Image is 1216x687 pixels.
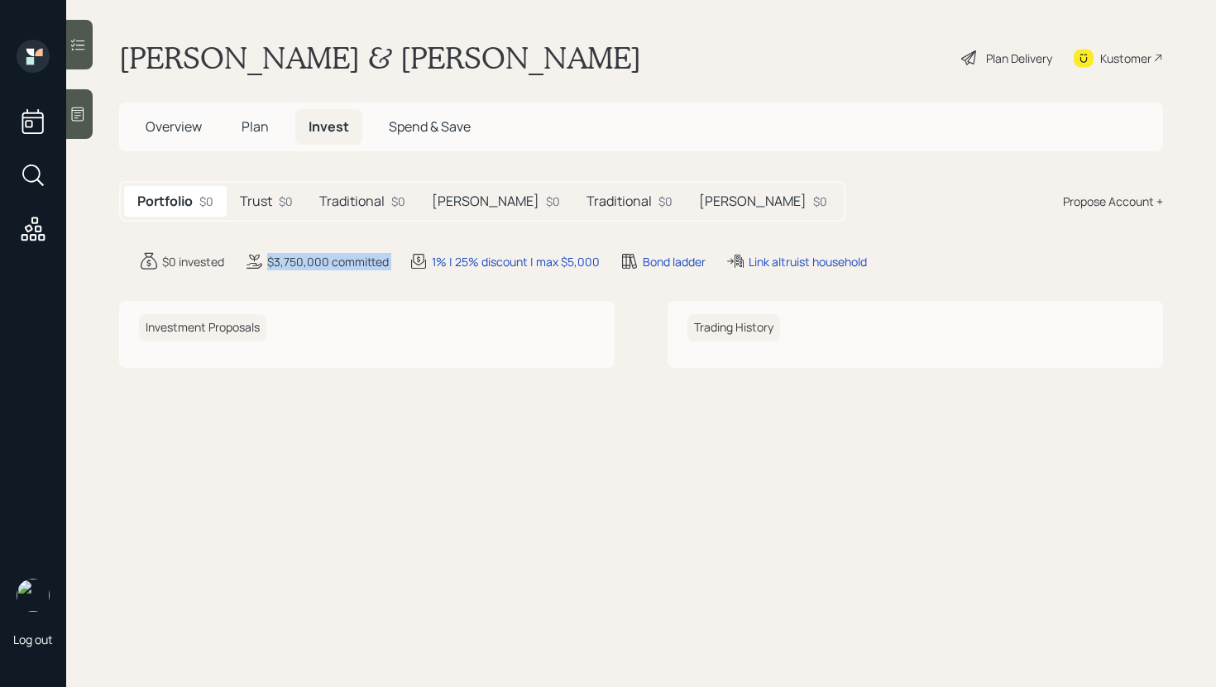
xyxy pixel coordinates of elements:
img: retirable_logo.png [17,579,50,612]
h6: Trading History [687,314,780,341]
div: $0 [813,193,827,210]
div: $3,750,000 committed [267,253,389,270]
h5: [PERSON_NAME] [432,193,539,209]
div: Kustomer [1100,50,1151,67]
span: Spend & Save [389,117,471,136]
h6: Investment Proposals [139,314,266,341]
span: Plan [242,117,269,136]
div: Plan Delivery [986,50,1052,67]
h5: Portfolio [137,193,193,209]
div: $0 invested [162,253,224,270]
div: $0 [199,193,213,210]
div: Link altruist household [749,253,867,270]
div: Propose Account + [1063,193,1163,210]
div: 1% | 25% discount | max $5,000 [432,253,600,270]
h5: Trust [240,193,272,209]
div: Log out [13,632,53,647]
span: Invest [309,117,349,136]
div: $0 [279,193,293,210]
span: Overview [146,117,202,136]
div: Bond ladder [643,253,706,270]
div: $0 [546,193,560,210]
div: $0 [391,193,405,210]
div: $0 [658,193,673,210]
h5: Traditional [586,193,652,209]
h5: Traditional [319,193,385,209]
h1: [PERSON_NAME] & [PERSON_NAME] [119,40,641,76]
h5: [PERSON_NAME] [699,193,807,209]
